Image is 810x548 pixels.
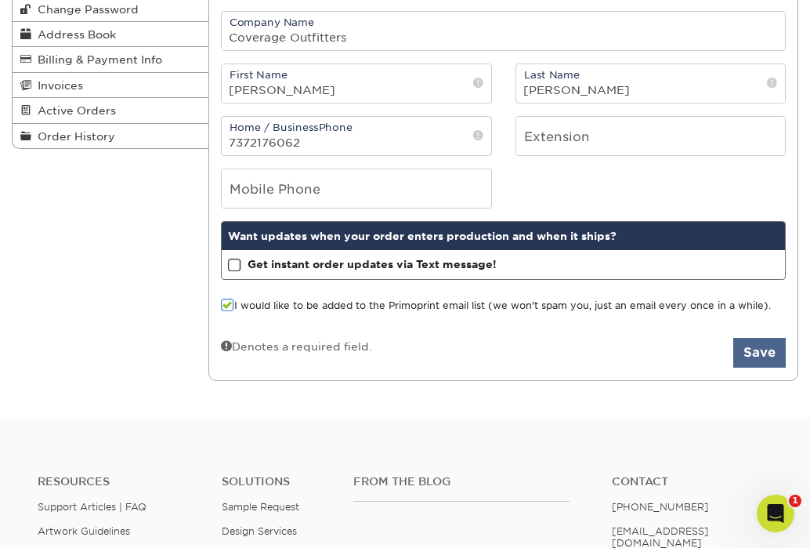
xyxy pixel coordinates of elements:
a: Address Book [13,22,208,47]
a: Sample Request [222,501,299,513]
a: Active Orders [13,98,208,123]
a: Support Articles | FAQ [38,501,146,513]
div: Want updates when your order enters production and when it ships? [222,222,785,250]
a: [PHONE_NUMBER] [612,501,709,513]
a: Design Services [222,525,297,537]
h4: From the Blog [353,475,569,488]
iframe: Intercom live chat [757,495,794,532]
strong: Get instant order updates via Text message! [248,258,497,270]
span: Billing & Payment Info [31,53,162,66]
span: Invoices [31,79,83,92]
span: 1 [789,495,801,507]
a: Artwork Guidelines [38,525,130,537]
span: Active Orders [31,104,116,117]
span: Address Book [31,28,116,41]
div: Denotes a required field. [221,338,372,354]
button: Save [733,338,786,368]
h4: Solutions [222,475,330,488]
a: Contact [612,475,772,488]
a: Billing & Payment Info [13,47,208,72]
a: Order History [13,124,208,148]
span: Order History [31,130,115,143]
h4: Resources [38,475,198,488]
label: I would like to be added to the Primoprint email list (we won't spam you, just an email every onc... [221,299,771,314]
a: Invoices [13,73,208,98]
span: Change Password [31,3,139,16]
